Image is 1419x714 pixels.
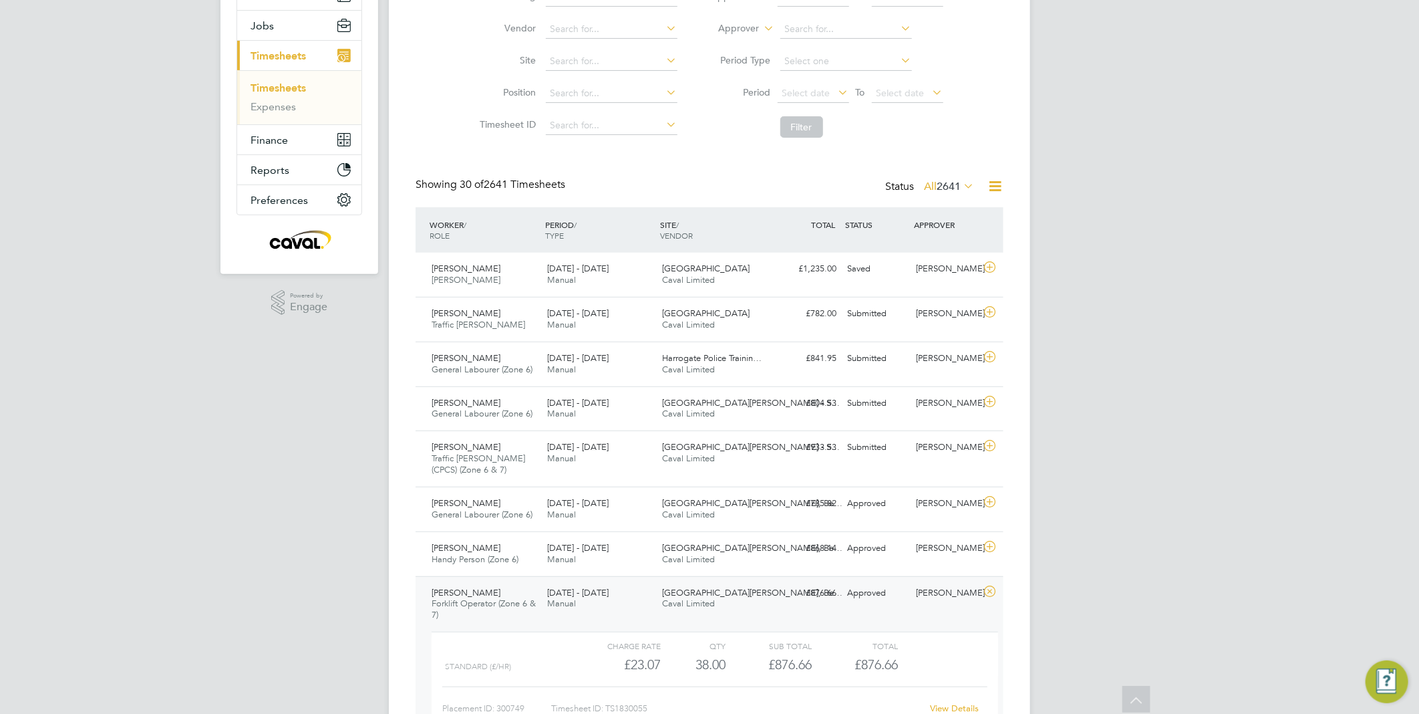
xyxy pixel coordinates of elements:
[547,598,576,609] span: Manual
[547,364,576,375] span: Manual
[251,49,306,62] span: Timesheets
[547,352,609,364] span: [DATE] - [DATE]
[237,11,361,40] button: Jobs
[460,178,565,191] span: 2641 Timesheets
[885,178,977,197] div: Status
[251,100,296,113] a: Expenses
[663,497,843,509] span: [GEOGRAPHIC_DATA][PERSON_NAME], Be…
[445,662,511,671] span: Standard (£/HR)
[842,582,911,604] div: Approved
[237,70,361,124] div: Timesheets
[547,542,609,554] span: [DATE] - [DATE]
[663,352,762,364] span: Harrogate Police Trainin…
[575,654,661,676] div: £23.07
[855,657,899,673] span: £876.66
[663,598,716,609] span: Caval Limited
[842,213,911,237] div: STATUS
[726,654,812,676] div: £876.66
[432,554,518,565] span: Handy Person (Zone 6)
[251,194,308,207] span: Preferences
[842,392,911,414] div: Submitted
[547,263,609,274] span: [DATE] - [DATE]
[663,554,716,565] span: Caval Limited
[711,86,771,98] label: Period
[772,258,842,280] div: £1,235.00
[780,20,912,39] input: Search for...
[726,638,812,654] div: Sub Total
[476,86,536,98] label: Position
[772,392,842,414] div: £804.53
[772,437,842,459] div: £933.53
[657,213,773,247] div: SITE
[677,219,679,230] span: /
[432,319,525,330] span: Traffic [PERSON_NAME]
[711,54,771,66] label: Period Type
[842,348,911,370] div: Submitted
[251,134,288,146] span: Finance
[432,509,532,520] span: General Labourer (Zone 6)
[663,274,716,285] span: Caval Limited
[574,219,577,230] span: /
[476,54,536,66] label: Site
[547,587,609,598] span: [DATE] - [DATE]
[546,116,677,135] input: Search for...
[290,290,327,302] span: Powered by
[911,258,981,280] div: [PERSON_NAME]
[663,263,750,274] span: [GEOGRAPHIC_DATA]
[432,497,500,509] span: [PERSON_NAME]
[237,155,361,185] button: Reports
[772,538,842,560] div: £868.14
[931,703,979,714] a: View Details
[547,308,609,319] span: [DATE] - [DATE]
[877,87,925,99] span: Select date
[547,453,576,464] span: Manual
[432,397,500,408] span: [PERSON_NAME]
[432,274,500,285] span: [PERSON_NAME]
[542,213,657,247] div: PERIOD
[547,554,576,565] span: Manual
[251,19,274,32] span: Jobs
[811,219,835,230] span: TOTAL
[476,118,536,130] label: Timesheet ID
[547,441,609,453] span: [DATE] - [DATE]
[546,52,677,71] input: Search for...
[432,263,500,274] span: [PERSON_NAME]
[782,87,830,99] span: Select date
[663,308,750,319] span: [GEOGRAPHIC_DATA]
[772,582,842,604] div: £876.66
[547,408,576,419] span: Manual
[842,493,911,515] div: Approved
[842,538,911,560] div: Approved
[237,185,361,215] button: Preferences
[661,638,726,654] div: QTY
[251,82,306,94] a: Timesheets
[842,303,911,325] div: Submitted
[663,408,716,419] span: Caval Limited
[547,319,576,330] span: Manual
[663,319,716,330] span: Caval Limited
[464,219,466,230] span: /
[1366,661,1408,703] button: Engage Resource Center
[661,230,693,241] span: VENDOR
[924,180,974,193] label: All
[237,41,361,70] button: Timesheets
[663,364,716,375] span: Caval Limited
[772,303,842,325] div: £782.00
[663,441,840,453] span: [GEOGRAPHIC_DATA][PERSON_NAME] - S…
[663,509,716,520] span: Caval Limited
[432,598,536,620] span: Forklift Operator (Zone 6 & 7)
[842,437,911,459] div: Submitted
[416,178,568,192] div: Showing
[911,392,981,414] div: [PERSON_NAME]
[430,230,450,241] span: ROLE
[661,654,726,676] div: 38.00
[852,84,869,101] span: To
[547,509,576,520] span: Manual
[842,258,911,280] div: Saved
[911,348,981,370] div: [PERSON_NAME]
[546,84,677,103] input: Search for...
[432,542,500,554] span: [PERSON_NAME]
[575,638,661,654] div: Charge rate
[432,364,532,375] span: General Labourer (Zone 6)
[663,542,843,554] span: [GEOGRAPHIC_DATA][PERSON_NAME], Be…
